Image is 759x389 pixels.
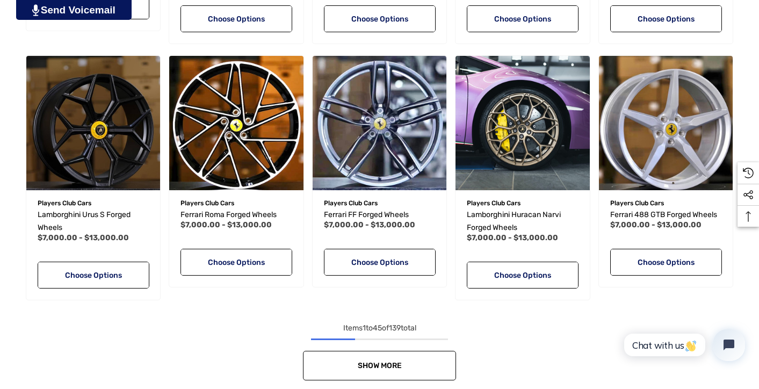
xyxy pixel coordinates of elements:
[467,262,579,289] a: Choose Options
[38,196,149,210] p: Players Club Cars
[180,220,272,229] span: $7,000.00 - $13,000.00
[180,5,292,32] a: Choose Options
[21,322,738,380] nav: pagination
[610,210,717,219] span: Ferrari 488 GTB Forged Wheels
[26,56,161,190] img: Lamborghini Urus Wheels
[324,249,436,276] a: Choose Options
[21,322,738,335] div: Items to of total
[32,4,39,16] img: PjwhLS0gR2VuZXJhdG9yOiBHcmF2aXQuaW8gLS0+PHN2ZyB4bWxucz0iaHR0cDovL3d3dy53My5vcmcvMjAwMC9zdmciIHhtb...
[610,249,722,276] a: Choose Options
[456,56,590,190] img: Lamborghini Huracan Wheels
[363,323,366,333] span: 1
[467,210,561,232] span: Lamborghini Huracan Narvi Forged Wheels
[38,210,131,232] span: Lamborghini Urus S Forged Wheels
[610,5,722,32] a: Choose Options
[324,210,409,219] span: Ferrari FF Forged Wheels
[313,56,447,190] img: Ferrari FF Wheels
[324,220,415,229] span: $7,000.00 - $13,000.00
[313,56,447,190] a: Ferrari FF Forged Wheels,Price range from $7,000.00 to $13,000.00
[738,211,759,222] svg: Top
[467,208,579,234] a: Lamborghini Huracan Narvi Forged Wheels,Price range from $7,000.00 to $13,000.00
[456,56,590,190] a: Lamborghini Huracan Narvi Forged Wheels,Price range from $7,000.00 to $13,000.00
[169,56,303,190] a: Ferrari Roma Forged Wheels,Price range from $7,000.00 to $13,000.00
[743,168,754,178] svg: Recently Viewed
[610,220,702,229] span: $7,000.00 - $13,000.00
[599,56,733,190] a: Ferrari 488 GTB Forged Wheels,Price range from $7,000.00 to $13,000.00
[303,351,456,380] a: Show More
[180,208,292,221] a: Ferrari Roma Forged Wheels,Price range from $7,000.00 to $13,000.00
[324,208,436,221] a: Ferrari FF Forged Wheels,Price range from $7,000.00 to $13,000.00
[599,56,733,190] img: Ferrari 488 GTB Forged Wheels
[26,56,161,190] a: Lamborghini Urus S Forged Wheels,Price range from $7,000.00 to $13,000.00
[358,361,402,370] span: Show More
[180,210,277,219] span: Ferrari Roma Forged Wheels
[180,196,292,210] p: Players Club Cars
[38,208,149,234] a: Lamborghini Urus S Forged Wheels,Price range from $7,000.00 to $13,000.00
[169,56,303,190] img: Ferrari Roma Wheels
[467,233,558,242] span: $7,000.00 - $13,000.00
[610,208,722,221] a: Ferrari 488 GTB Forged Wheels,Price range from $7,000.00 to $13,000.00
[467,196,579,210] p: Players Club Cars
[389,323,401,333] span: 139
[610,196,722,210] p: Players Club Cars
[324,5,436,32] a: Choose Options
[373,323,382,333] span: 45
[38,262,149,289] a: Choose Options
[743,190,754,200] svg: Social Media
[180,249,292,276] a: Choose Options
[324,196,436,210] p: Players Club Cars
[467,5,579,32] a: Choose Options
[612,320,754,370] iframe: Tidio Chat
[38,233,129,242] span: $7,000.00 - $13,000.00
